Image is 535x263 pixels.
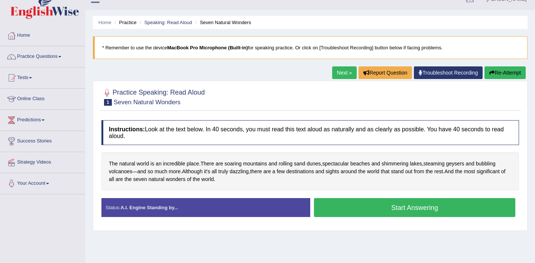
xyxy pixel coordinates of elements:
span: Click to see word definition [147,168,153,175]
span: Click to see word definition [182,168,202,175]
span: Click to see word definition [109,168,132,175]
a: Your Account [0,173,85,192]
span: Click to see word definition [109,160,118,168]
span: Click to see word definition [149,175,165,183]
span: Click to see word definition [315,168,324,175]
span: Click to see word definition [150,160,154,168]
span: Click to see word definition [466,160,474,168]
b: MacBook Pro Microphone (Built-in) [167,45,248,50]
span: Click to see word definition [501,168,506,175]
span: Click to see word definition [424,160,445,168]
span: Click to see word definition [286,168,314,175]
span: Click to see word definition [372,160,380,168]
span: Click to see word definition [109,175,114,183]
a: Speaking: Read Aloud [144,20,192,25]
span: Click to see word definition [279,160,292,168]
span: Click to see word definition [201,160,214,168]
span: Click to see word definition [410,160,422,168]
a: Online Class [0,89,85,107]
span: Click to see word definition [277,168,285,175]
a: Troubleshoot Recording [414,66,483,79]
small: Seven Natural Wonders [114,99,181,106]
span: Click to see word definition [405,168,412,175]
span: Click to see word definition [156,160,162,168]
span: Click to see word definition [294,160,305,168]
span: Click to see word definition [116,175,123,183]
span: Click to see word definition [204,168,210,175]
li: Seven Natural Wonders [194,19,251,26]
span: Click to see word definition [137,168,146,175]
span: Click to see word definition [269,160,277,168]
span: Click to see word definition [358,168,365,175]
span: Click to see word definition [187,160,199,168]
h2: Practice Speaking: Read Aloud [101,87,205,106]
span: Click to see word definition [193,175,200,183]
span: Click to see word definition [133,175,147,183]
span: Click to see word definition [464,168,475,175]
span: Click to see word definition [163,160,185,168]
span: Click to see word definition [119,160,135,168]
span: Click to see word definition [455,168,462,175]
a: Predictions [0,110,85,128]
span: Click to see word definition [263,168,271,175]
span: Click to see word definition [212,168,217,175]
span: Click to see word definition [187,175,191,183]
span: 1 [104,99,112,106]
span: Click to see word definition [367,168,379,175]
span: Click to see word definition [341,168,357,175]
h4: Look at the text below. In 40 seconds, you must read this text aloud as naturally and as clearly ... [101,120,519,145]
button: Re-Attempt [484,66,526,79]
span: Click to see word definition [381,168,389,175]
span: Click to see word definition [250,168,262,175]
span: Click to see word definition [444,168,454,175]
button: Start Answering [314,198,515,217]
span: Click to see word definition [215,160,223,168]
span: Click to see word definition [477,168,500,175]
span: Click to see word definition [243,160,267,168]
span: Click to see word definition [434,168,443,175]
span: Click to see word definition [272,168,275,175]
strong: A.I. Engine Standing by... [120,205,178,210]
blockquote: * Remember to use the device for speaking practice. Or click on [Troubleshoot Recording] button b... [93,36,528,59]
span: Click to see word definition [124,175,132,183]
li: Practice [113,19,136,26]
a: Success Stories [0,131,85,149]
span: Click to see word definition [307,160,321,168]
span: Click to see word definition [382,160,408,168]
span: Click to see word definition [426,168,433,175]
a: Home [0,25,85,44]
span: Click to see word definition [224,160,241,168]
span: Click to see word definition [391,168,403,175]
span: Click to see word definition [230,168,249,175]
div: Status: [101,198,310,217]
span: Click to see word definition [218,168,228,175]
span: Click to see word definition [350,160,370,168]
span: Click to see word definition [137,160,149,168]
a: Practice Questions [0,46,85,65]
span: Click to see word definition [446,160,464,168]
a: Strategy Videos [0,152,85,171]
div: . , , — . , . . [101,152,519,190]
span: Click to see word definition [169,168,181,175]
a: Tests [0,68,85,86]
span: Click to see word definition [322,160,349,168]
button: Report Question [359,66,412,79]
a: Next » [332,66,357,79]
span: Click to see word definition [414,168,424,175]
span: Click to see word definition [201,175,214,183]
span: Click to see word definition [476,160,496,168]
span: Click to see word definition [325,168,339,175]
span: Click to see word definition [166,175,185,183]
b: Instructions: [109,126,145,132]
a: Home [98,20,111,25]
span: Click to see word definition [155,168,167,175]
